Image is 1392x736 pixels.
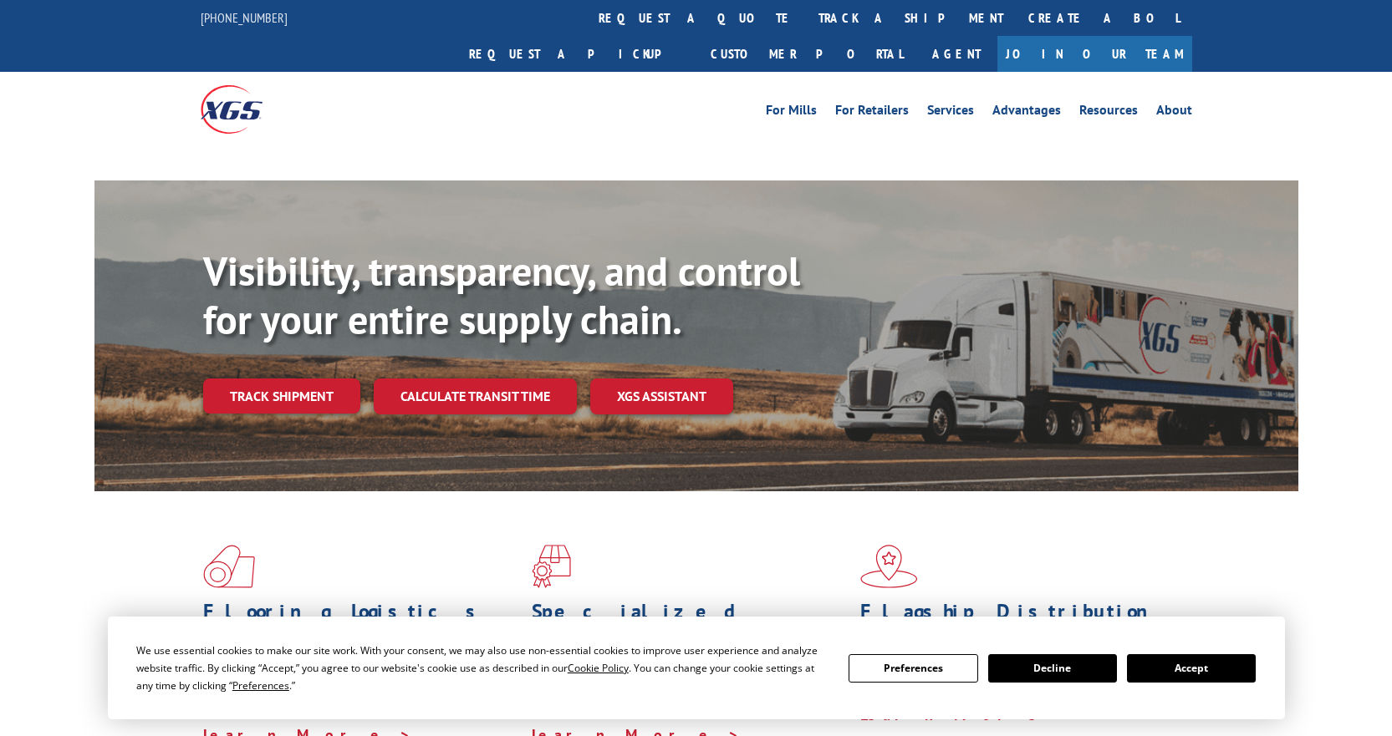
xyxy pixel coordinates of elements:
button: Preferences [849,654,977,683]
b: Visibility, transparency, and control for your entire supply chain. [203,245,800,345]
a: For Retailers [835,104,909,122]
button: Accept [1127,654,1256,683]
div: We use essential cookies to make our site work. With your consent, we may also use non-essential ... [136,642,829,694]
img: xgs-icon-total-supply-chain-intelligence-red [203,545,255,588]
span: Cookie Policy [568,661,629,675]
h1: Specialized Freight Experts [532,601,848,650]
img: xgs-icon-focused-on-flooring-red [532,545,571,588]
button: Decline [988,654,1117,683]
a: XGS ASSISTANT [590,378,733,414]
div: Cookie Consent Prompt [108,617,1285,719]
a: About [1156,104,1192,122]
a: Advantages [992,104,1061,122]
a: For Mills [766,104,817,122]
a: Agent [915,36,997,72]
h1: Flagship Distribution Model [860,601,1176,650]
a: Join Our Team [997,36,1192,72]
span: Preferences [232,678,289,693]
img: xgs-icon-flagship-distribution-model-red [860,545,918,588]
a: Calculate transit time [374,378,577,414]
a: Request a pickup [456,36,698,72]
a: Learn More > [860,705,1068,724]
a: Services [927,104,974,122]
a: Resources [1079,104,1138,122]
a: Customer Portal [698,36,915,72]
a: Track shipment [203,378,360,414]
h1: Flooring Logistics Solutions [203,601,519,650]
a: [PHONE_NUMBER] [201,9,288,26]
